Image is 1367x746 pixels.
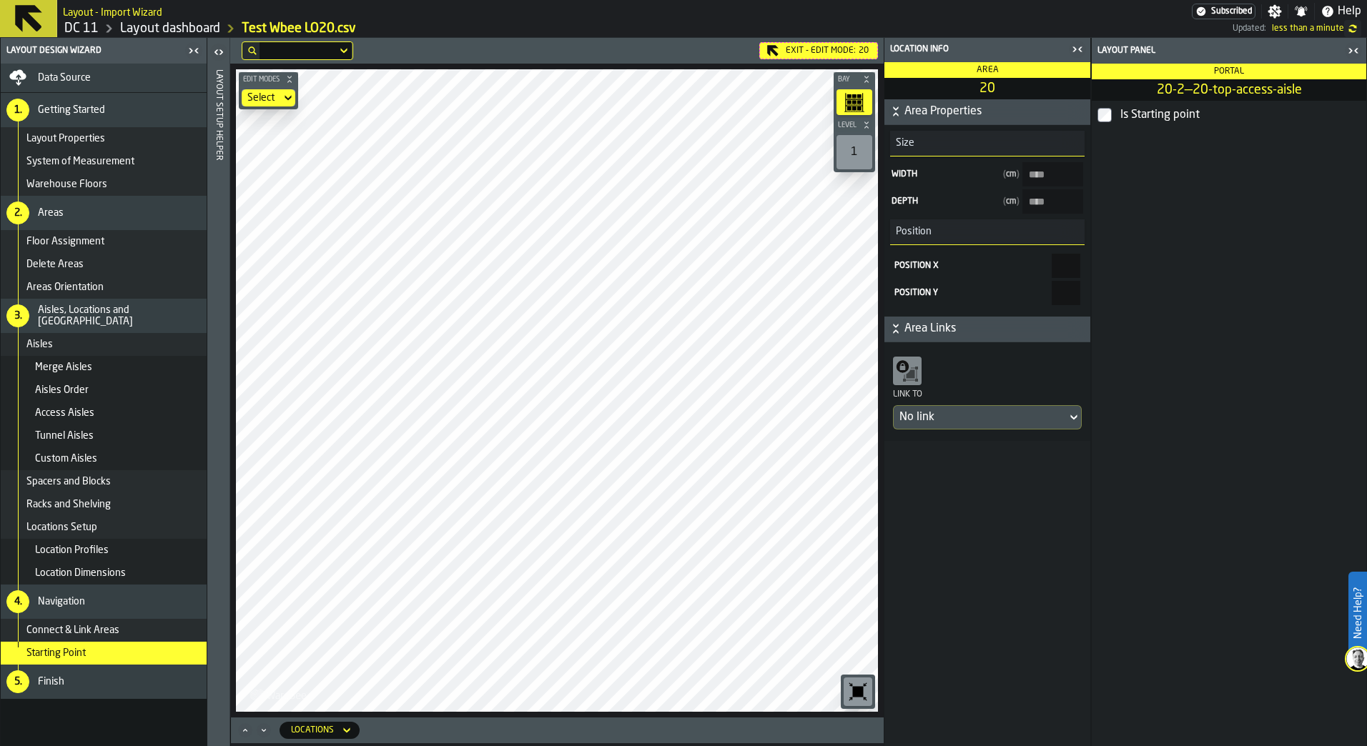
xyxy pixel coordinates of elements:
li: menu Spacers and Blocks [1,470,207,493]
span: Layout Properties [26,133,105,144]
h3: title-section-Position [890,219,1085,245]
div: 1. [6,99,29,121]
li: menu Aisles Order [1,379,207,402]
button: button- [884,317,1090,342]
input: react-aria1011117879-:r4o: react-aria1011117879-:r4o: [1052,281,1080,305]
a: link-to-/wh/i/2e91095d-d0fa-471d-87cf-b9f7f81665fc/import/layout/fc32ca85-d5f9-456f-8d09-58d5fd32... [242,21,356,36]
span: Area [977,66,999,74]
div: Location Info [887,44,1067,54]
div: button-toolbar-undefined [834,86,875,118]
div: Layout panel [1095,46,1343,56]
a: link-to-/wh/i/2e91095d-d0fa-471d-87cf-b9f7f81665fc/settings/billing [1192,4,1255,19]
span: Custom Aisles [35,453,97,464]
span: Position Y [894,289,938,297]
div: Link to [893,388,1082,405]
input: input-value-Depth input-value-Depth [1022,189,1083,214]
span: Starting Point [26,647,86,659]
span: Bay [835,76,859,84]
span: Location Profiles [35,544,109,556]
span: Portal [1214,67,1244,76]
div: button-toolbar-undefined [834,132,875,172]
span: Areas Orientation [26,282,104,293]
input: react-aria1011117879-:r4m: react-aria1011117879-:r4m: [1052,254,1080,278]
span: Warehouse Floors [26,179,107,190]
div: Link toDropdownMenuValue- [893,354,1082,429]
span: Racks and Shelving [26,499,111,510]
li: menu Connect & Link Areas [1,619,207,642]
label: button-toggle-Help [1315,3,1367,20]
span: 20 [859,46,869,56]
a: link-to-/wh/i/2e91095d-d0fa-471d-87cf-b9f7f81665fc/designer [120,21,220,36]
div: DropdownMenuValue-none [242,89,295,106]
li: menu Merge Aisles [1,356,207,379]
li: menu Delete Areas [1,253,207,276]
div: DropdownMenuValue-locations [280,722,360,739]
div: button-toolbar-undefined [841,675,875,709]
li: menu Navigation [1,585,207,619]
label: button-toggle-Notifications [1288,4,1314,19]
div: Menu Subscription [1192,4,1255,19]
label: input-value-Depth [890,189,1085,214]
li: menu Areas Orientation [1,276,207,299]
span: Navigation [38,596,85,607]
a: link-to-/wh/i/2e91095d-d0fa-471d-87cf-b9f7f81665fc [64,21,99,36]
header: Layout Design Wizard [1,38,207,64]
button: button- [834,118,875,132]
div: hide filter [248,46,257,55]
span: ( [1003,197,1006,206]
span: cm [1003,197,1020,207]
span: ( [1003,170,1006,179]
span: Depth [892,197,997,207]
div: 1 [837,135,872,169]
span: ) [1017,197,1020,206]
span: Level [835,121,859,129]
li: menu Aisles [1,333,207,356]
label: react-aria1011117879-:r4m: [893,254,1082,278]
span: Merge Aisles [35,362,92,373]
span: Location Dimensions [35,567,126,579]
span: Delete Areas [26,259,84,270]
div: Layout Design Wizard [4,46,184,56]
span: Locations Setup [26,522,97,533]
label: button-toggle-undefined [1344,20,1361,37]
span: Edit Modes [240,76,282,84]
span: Floor Assignment [26,236,104,247]
span: Areas [38,207,64,219]
label: button-toggle-Close me [184,42,204,59]
button: button- [834,72,875,86]
label: react-aria1011117879-:r4o: [893,281,1082,305]
header: Layout panel [1092,38,1366,64]
span: Tunnel Aisles [35,430,94,442]
a: logo-header [239,680,320,709]
div: DropdownMenuValue-none [247,92,275,104]
h3: title-section-Size [890,131,1085,156]
svg: Reset zoom and position [847,680,869,703]
li: menu Getting Started [1,93,207,127]
label: button-toggle-Close me [1067,41,1087,58]
span: 2025-09-05 09:19:53 [1272,24,1344,34]
span: Help [1338,3,1361,20]
label: button-toggle-Settings [1262,4,1288,19]
li: menu Floor Assignment [1,230,207,253]
div: 5. [6,670,29,693]
button: button- [884,99,1090,125]
label: InputCheckbox-label-react-aria1011117879-:r4s: [1092,101,1366,129]
div: 2. [6,202,29,224]
span: cm [1003,169,1020,179]
span: Position [890,226,932,237]
span: Getting Started [38,104,105,116]
span: Spacers and Blocks [26,476,111,487]
span: Aisles, Locations and [GEOGRAPHIC_DATA] [38,304,201,327]
nav: Breadcrumb [63,20,648,37]
button: Minimize [255,723,272,737]
button: button- [239,72,298,86]
label: button-toggle-Close me [1343,42,1363,59]
li: menu Tunnel Aisles [1,424,207,447]
li: menu Locations Setup [1,516,207,539]
span: Access Aisles [35,407,94,419]
li: menu Data Source [1,64,207,93]
span: Position X [894,262,939,270]
label: Need Help? [1350,573,1366,653]
input: input-value-Width input-value-Width [1022,162,1083,186]
li: menu Finish [1,665,207,699]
